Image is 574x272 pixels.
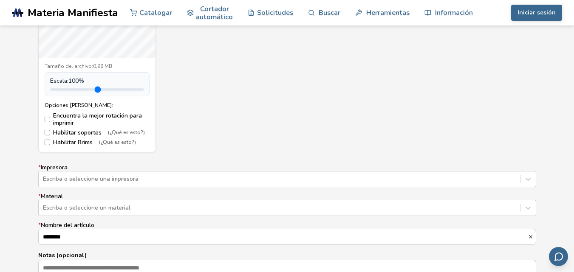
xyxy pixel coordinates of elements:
[366,8,410,17] font: Herramientas
[196,4,233,22] font: Cortador automático
[108,129,145,136] font: (¿Qué es esto?)
[511,5,562,21] button: Iniciar sesión
[43,205,45,211] input: *MaterialEscriba o seleccione un material
[53,129,102,137] font: Habilitar soportes
[549,247,568,266] button: Enviar comentarios por correo electrónico
[43,176,45,182] input: *ImpresoraEscriba o seleccione una impresora
[39,229,528,244] input: *Nombre del artículo
[93,63,112,70] font: 0,98 MB
[45,63,93,70] font: Tamaño del archivo:
[435,8,473,17] font: Información
[50,77,68,85] font: Escala:
[45,140,50,145] input: Habilitar Brims(¿Qué es esto?)
[45,117,50,122] input: Encuentra la mejor rotación para imprimir
[41,221,94,229] font: Nombre del artículo
[53,138,93,146] font: Habilitar Brims
[41,192,63,200] font: Material
[45,101,113,109] font: Opciones [PERSON_NAME]:
[319,8,340,17] font: Buscar
[38,251,87,259] font: Notas (opcional)
[257,8,293,17] font: Solicitudes
[53,112,142,126] font: Encuentra la mejor rotación para imprimir
[139,8,172,17] font: Catalogar
[79,77,84,85] font: %
[528,234,536,240] button: *Nombre del artículo
[68,77,79,85] font: 100
[45,130,50,135] input: Habilitar soportes(¿Qué es esto?)
[99,139,136,146] font: (¿Qué es esto?)
[28,6,118,20] font: Materia Manifiesta
[517,8,556,17] font: Iniciar sesión
[41,163,68,171] font: Impresora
